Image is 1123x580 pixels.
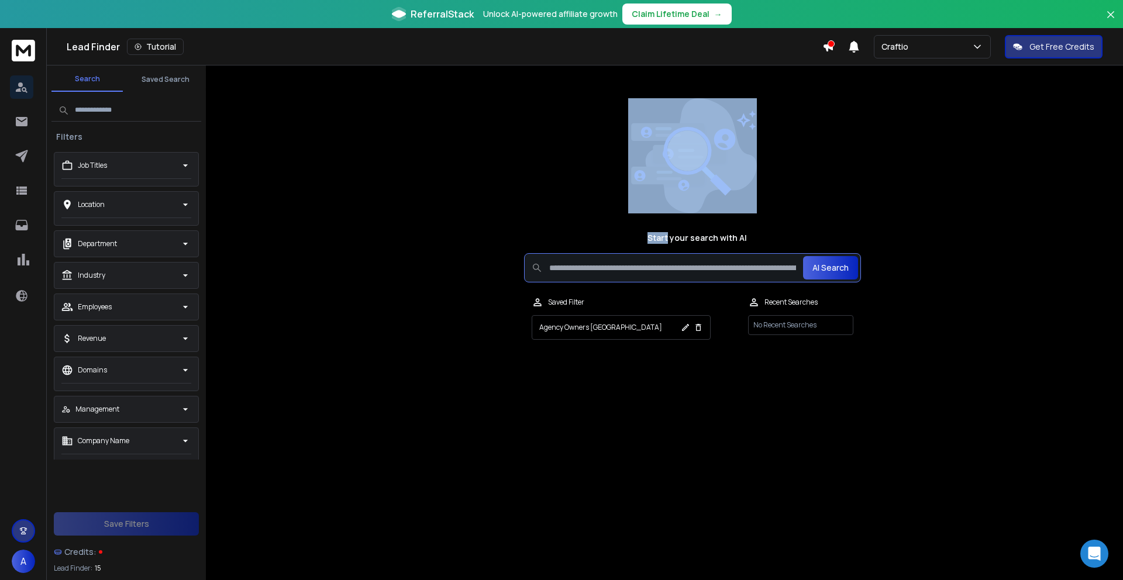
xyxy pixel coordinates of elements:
[1103,7,1118,35] button: Close banner
[748,315,853,335] p: No Recent Searches
[51,67,123,92] button: Search
[628,98,757,213] img: image
[78,334,106,343] p: Revenue
[12,550,35,573] button: A
[78,200,105,209] p: Location
[75,405,119,414] p: Management
[78,161,107,170] p: Job Titles
[95,564,101,573] span: 15
[78,302,112,312] p: Employees
[539,323,662,332] p: Agency Owners [GEOGRAPHIC_DATA]
[483,8,618,20] p: Unlock AI-powered affiliate growth
[411,7,474,21] span: ReferralStack
[54,540,199,564] a: Credits:
[1080,540,1108,568] div: Open Intercom Messenger
[881,41,913,53] p: Craftio
[714,8,722,20] span: →
[64,546,97,558] span: Credits:
[1005,35,1103,58] button: Get Free Credits
[51,131,87,143] h3: Filters
[78,365,107,375] p: Domains
[78,239,117,248] p: Department
[622,4,732,25] button: Claim Lifetime Deal→
[803,256,858,279] button: AI Search
[764,298,818,307] p: Recent Searches
[78,436,129,446] p: Company Name
[130,68,201,91] button: Saved Search
[127,39,184,55] button: Tutorial
[78,271,105,280] p: Industry
[67,39,822,55] div: Lead Finder
[1029,41,1094,53] p: Get Free Credits
[532,315,711,340] button: Agency Owners [GEOGRAPHIC_DATA]
[647,232,747,244] h1: Start your search with AI
[548,298,584,307] p: Saved Filter
[54,564,92,573] p: Lead Finder:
